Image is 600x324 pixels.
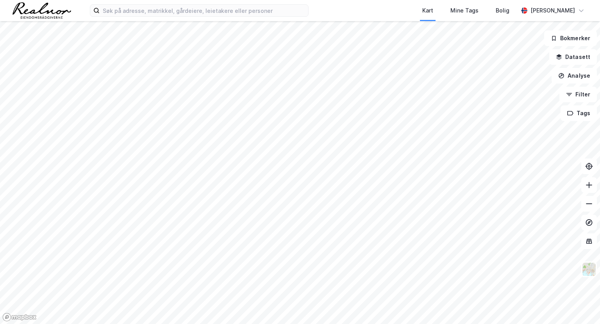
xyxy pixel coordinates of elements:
iframe: Chat Widget [561,287,600,324]
div: Kart [422,6,433,15]
div: [PERSON_NAME] [530,6,575,15]
img: realnor-logo.934646d98de889bb5806.png [12,2,71,19]
input: Søk på adresse, matrikkel, gårdeiere, leietakere eller personer [100,5,308,16]
div: Mine Tags [450,6,479,15]
div: Bolig [496,6,509,15]
div: Kontrollprogram for chat [561,287,600,324]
